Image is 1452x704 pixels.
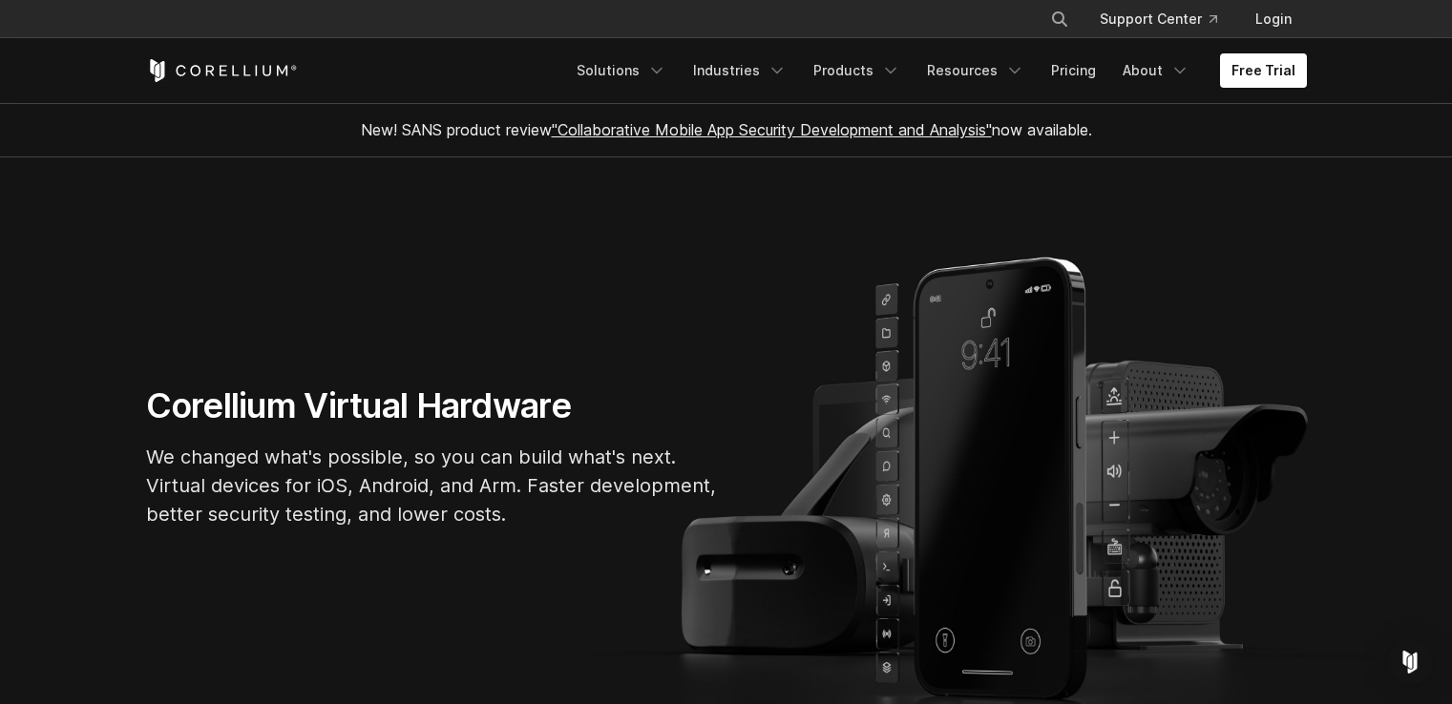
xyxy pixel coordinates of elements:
[1387,639,1433,685] div: Open Intercom Messenger
[802,53,912,88] a: Products
[1042,2,1077,36] button: Search
[682,53,798,88] a: Industries
[552,120,992,139] a: "Collaborative Mobile App Security Development and Analysis"
[565,53,1307,88] div: Navigation Menu
[146,59,298,82] a: Corellium Home
[146,384,719,427] h1: Corellium Virtual Hardware
[1040,53,1107,88] a: Pricing
[565,53,678,88] a: Solutions
[1111,53,1201,88] a: About
[1220,53,1307,88] a: Free Trial
[1027,2,1307,36] div: Navigation Menu
[1084,2,1232,36] a: Support Center
[915,53,1036,88] a: Resources
[1240,2,1307,36] a: Login
[361,120,1092,139] span: New! SANS product review now available.
[146,443,719,528] p: We changed what's possible, so you can build what's next. Virtual devices for iOS, Android, and A...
